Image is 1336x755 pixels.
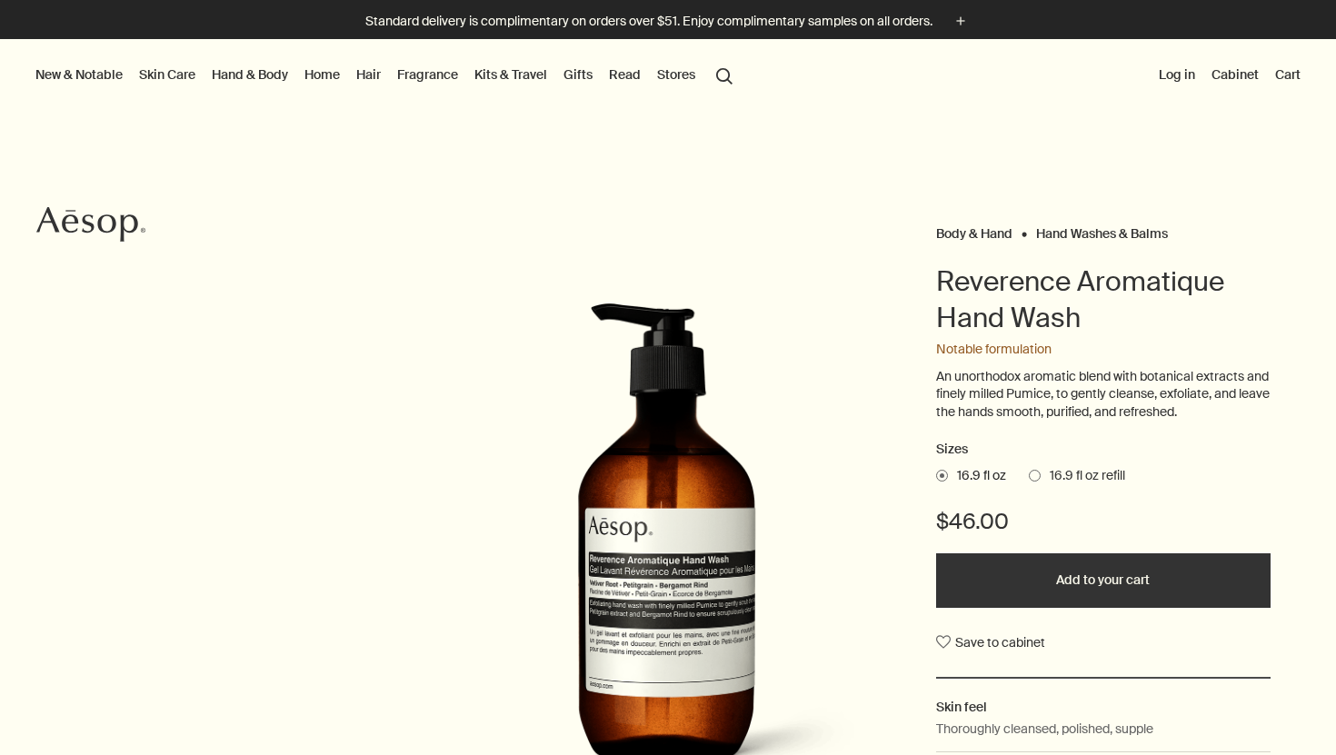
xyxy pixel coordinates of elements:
button: Add to your cart - $46.00 [936,553,1271,608]
a: Read [605,63,644,86]
span: 16.9 fl oz [948,467,1006,485]
a: Home [301,63,344,86]
h1: Reverence Aromatique Hand Wash [936,263,1271,336]
nav: primary [32,39,741,112]
p: An unorthodox aromatic blend with botanical extracts and finely milled Pumice, to gently cleanse,... [936,368,1271,422]
a: Hand & Body [208,63,292,86]
a: Hand Washes & Balms [1036,225,1168,233]
a: Hair [353,63,384,86]
a: Aesop [32,202,150,252]
button: Cart [1271,63,1304,86]
a: Kits & Travel [471,63,551,86]
button: Log in [1155,63,1199,86]
a: Fragrance [394,63,462,86]
a: Body & Hand [936,225,1012,233]
a: Skin Care [135,63,199,86]
svg: Aesop [36,206,145,243]
button: Open search [708,57,741,92]
p: Standard delivery is complimentary on orders over $51. Enjoy complimentary samples on all orders. [365,12,932,31]
h2: Sizes [936,439,1271,461]
h2: Skin feel [936,697,1271,717]
p: Thoroughly cleansed, polished, supple [936,719,1153,739]
nav: supplementary [1155,39,1304,112]
a: Cabinet [1208,63,1262,86]
button: New & Notable [32,63,126,86]
a: Gifts [560,63,596,86]
span: $46.00 [936,507,1009,536]
button: Standard delivery is complimentary on orders over $51. Enjoy complimentary samples on all orders. [365,11,971,32]
span: 16.9 fl oz refill [1041,467,1125,485]
button: Stores [653,63,699,86]
button: Save to cabinet [936,626,1045,659]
